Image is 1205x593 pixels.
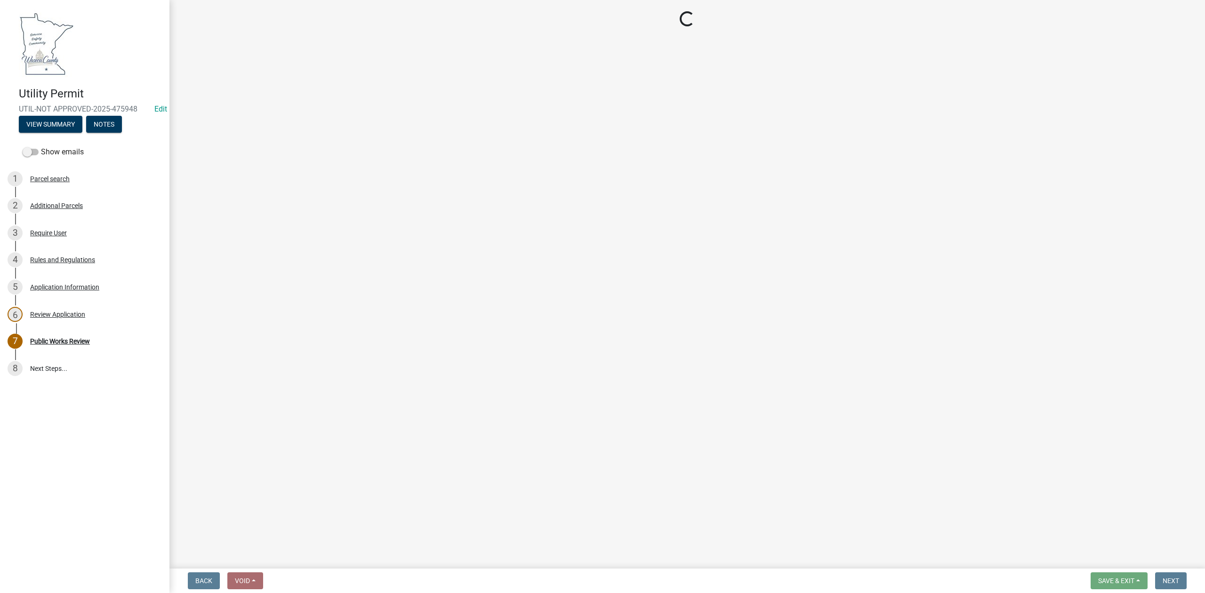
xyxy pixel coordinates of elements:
[8,225,23,240] div: 3
[1155,572,1187,589] button: Next
[23,146,84,158] label: Show emails
[86,116,122,133] button: Notes
[8,334,23,349] div: 7
[8,198,23,213] div: 2
[30,202,83,209] div: Additional Parcels
[1098,577,1134,585] span: Save & Exit
[30,311,85,318] div: Review Application
[19,104,151,113] span: UTIL-NOT APPROVED-2025-475948
[30,176,70,182] div: Parcel search
[154,104,167,113] wm-modal-confirm: Edit Application Number
[30,338,90,345] div: Public Works Review
[19,121,82,128] wm-modal-confirm: Summary
[8,307,23,322] div: 6
[227,572,263,589] button: Void
[30,230,67,236] div: Require User
[19,87,162,101] h4: Utility Permit
[154,104,167,113] a: Edit
[1091,572,1148,589] button: Save & Exit
[19,116,82,133] button: View Summary
[1163,577,1179,585] span: Next
[235,577,250,585] span: Void
[8,171,23,186] div: 1
[8,361,23,376] div: 8
[19,10,74,77] img: Waseca County, Minnesota
[86,121,122,128] wm-modal-confirm: Notes
[195,577,212,585] span: Back
[8,252,23,267] div: 4
[30,284,99,290] div: Application Information
[188,572,220,589] button: Back
[8,280,23,295] div: 5
[30,256,95,263] div: Rules and Regulations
